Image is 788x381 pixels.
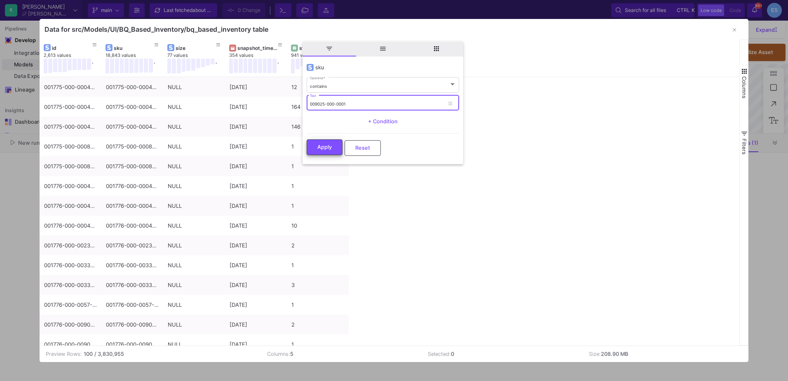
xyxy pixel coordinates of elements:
[176,45,216,51] div: size
[44,275,97,295] div: 001776-000-0033-0-STK
[168,176,220,196] div: NULL
[106,117,159,136] div: 001775-000-0004-0-STK
[741,139,748,155] span: Filters
[106,137,159,156] div: 001775-000-0008-0-STK
[168,295,220,315] div: NULL
[168,256,220,275] div: NULL
[291,315,344,334] div: 2
[106,236,159,255] div: 001776-000-0023-0-STK
[52,45,93,51] div: id
[44,335,97,354] div: 001776-000-0090-0-STK
[92,59,93,73] div: .
[229,52,291,59] div: 354 values
[230,275,282,295] div: [DATE]
[168,216,220,235] div: NULL
[168,196,220,216] div: NULL
[106,176,159,196] div: 001776-000-0004-0-STK
[315,64,324,71] span: sku
[44,176,97,196] div: 001776-000-0004-0-STK
[307,139,342,155] button: Apply
[291,216,344,235] div: 10
[345,140,381,156] button: Reset
[44,256,97,275] div: 001776-000-0033-0-STK
[106,216,159,235] div: 001776-000-0004-0-STK
[168,275,220,295] div: NULL
[230,256,282,275] div: [DATE]
[154,59,155,73] div: .
[291,176,344,196] div: 1
[168,157,220,176] div: NULL
[303,42,463,164] div: Column Menu
[168,78,220,97] div: NULL
[106,315,159,334] div: 001776-000-0090-0-STK
[168,117,220,136] div: NULL
[291,97,344,117] div: 164
[291,295,344,315] div: 1
[94,350,124,358] b: / 3,830,955
[230,315,282,334] div: [DATE]
[303,42,356,56] span: filter
[44,196,97,216] div: 001776-000-0004-0-STK
[230,295,282,315] div: [DATE]
[230,196,282,216] div: [DATE]
[167,52,229,59] div: 77 values
[106,256,159,275] div: 001776-000-0033-0-STK
[291,335,344,354] div: 1
[230,157,282,176] div: [DATE]
[291,236,344,255] div: 2
[291,78,344,97] div: 12
[230,236,282,255] div: [DATE]
[44,315,97,334] div: 001776-000-0090-0-STK
[168,335,220,354] div: NULL
[44,97,97,117] div: 001775-000-0004-0-STK
[106,196,159,216] div: 001776-000-0004-0-STK
[422,346,583,362] td: Selected:
[317,144,332,150] span: Apply
[44,52,106,59] div: 2,613 values
[46,350,82,358] div: Preview Rows:
[168,315,220,334] div: NULL
[45,25,268,33] div: Data for src/Models/UI/BQ_Based_Inventory/bq_based_inventory table
[230,216,282,235] div: [DATE]
[106,97,159,117] div: 001775-000-0004-0-STK
[168,97,220,117] div: NULL
[291,196,344,216] div: 1
[355,145,370,151] span: Reset
[290,351,293,357] b: 5
[230,335,282,354] div: [DATE]
[44,216,97,235] div: 001776-000-0004-0-STK
[237,45,278,51] div: snapshot_timestamp
[291,52,353,59] div: 941 values
[44,236,97,255] div: 001776-000-0023-0-STK
[291,157,344,176] div: 1
[261,346,422,362] td: Columns:
[44,78,97,97] div: 001775-000-0004-0-STK
[291,275,344,295] div: 3
[277,59,279,73] div: .
[106,275,159,295] div: 001776-000-0033-0-STK
[299,45,340,51] div: stock
[291,117,344,136] div: 146
[291,256,344,275] div: 1
[106,335,159,354] div: 001776-000-0090-0-STK
[44,137,97,156] div: 001775-000-0008-0-STK
[356,42,410,56] span: general
[44,117,97,136] div: 001775-000-0004-0-STK
[230,137,282,156] div: [DATE]
[44,295,97,315] div: 001776-000-0057-0-STK
[168,137,220,156] div: NULL
[410,42,463,56] span: columns
[84,350,93,358] b: 100
[168,236,220,255] div: NULL
[106,157,159,176] div: 001775-000-0008-0-STK
[361,115,404,128] button: + Condition
[601,351,628,357] b: 208.90 MB
[230,176,282,196] div: [DATE]
[310,84,327,89] span: contains
[106,78,159,97] div: 001775-000-0004-0-STK
[368,118,398,125] span: + Condition
[583,346,744,362] td: Size:
[114,45,155,51] div: sku
[230,78,282,97] div: [DATE]
[106,52,167,59] div: 18,843 values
